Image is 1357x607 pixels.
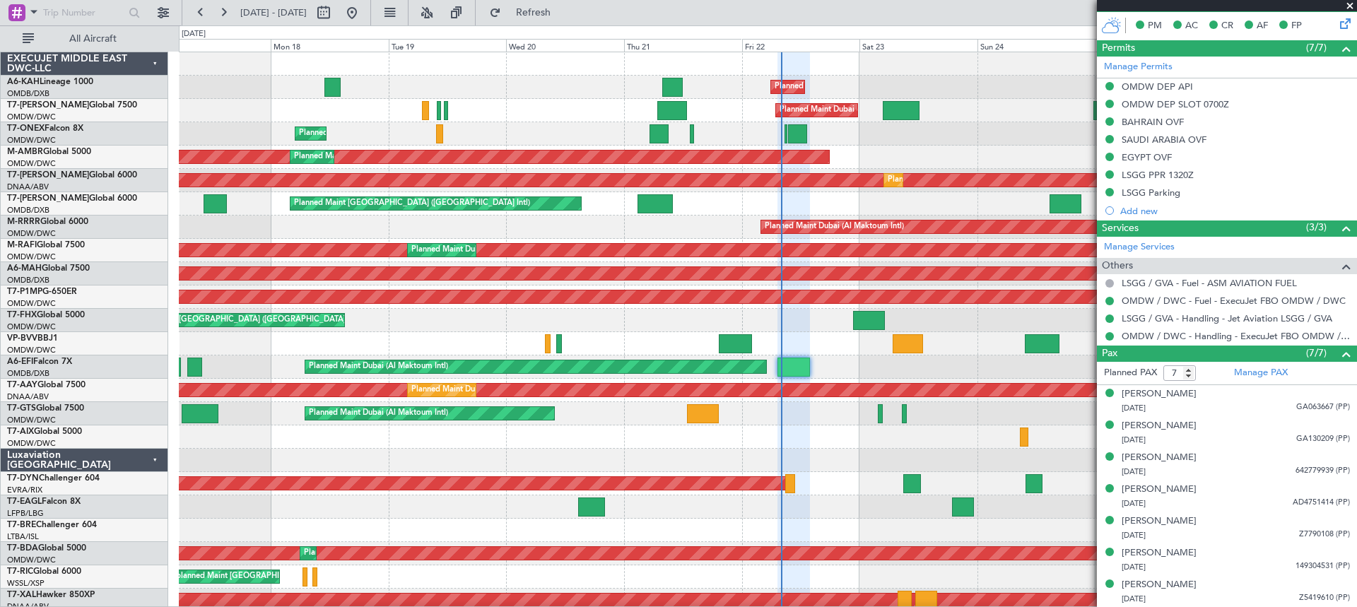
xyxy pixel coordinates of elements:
[7,438,56,449] a: OMDW/DWC
[7,288,42,296] span: T7-P1MP
[504,8,563,18] span: Refresh
[7,521,97,529] a: T7-BREChallenger 604
[859,39,977,52] div: Sat 23
[7,555,56,565] a: OMDW/DWC
[7,404,36,413] span: T7-GTS
[294,193,530,214] div: Planned Maint [GEOGRAPHIC_DATA] ([GEOGRAPHIC_DATA] Intl)
[483,1,568,24] button: Refresh
[1122,98,1229,110] div: OMDW DEP SLOT 0700Z
[240,6,307,19] span: [DATE] - [DATE]
[7,334,37,343] span: VP-BVV
[1104,60,1173,74] a: Manage Permits
[294,146,433,167] div: Planned Maint Dubai (Al Maktoum Intl)
[1306,40,1327,55] span: (7/7)
[411,379,551,401] div: Planned Maint Dubai (Al Maktoum Intl)
[411,240,551,261] div: Planned Maint Dubai (Al Maktoum Intl)
[1102,258,1133,274] span: Others
[7,578,45,589] a: WSSL/XSP
[7,531,39,542] a: LTBA/ISL
[7,497,42,506] span: T7-EAGL
[1104,240,1175,254] a: Manage Services
[7,404,84,413] a: T7-GTSGlobal 7500
[1122,498,1146,509] span: [DATE]
[16,28,153,50] button: All Aircraft
[7,124,45,133] span: T7-ONEX
[7,194,89,203] span: T7-[PERSON_NAME]
[7,428,34,436] span: T7-AIX
[977,39,1095,52] div: Sun 24
[7,381,86,389] a: T7-AAYGlobal 7500
[7,311,85,319] a: T7-FHXGlobal 5000
[7,228,56,239] a: OMDW/DWC
[299,123,416,144] div: Planned Maint Geneva (Cointrin)
[7,345,56,355] a: OMDW/DWC
[389,39,507,52] div: Tue 19
[7,288,77,296] a: T7-P1MPG-650ER
[1122,134,1206,146] div: SAUDI ARABIA OVF
[7,544,38,553] span: T7-BDA
[1122,562,1146,572] span: [DATE]
[1122,312,1332,324] a: LSGG / GVA - Handling - Jet Aviation LSGG / GVA
[7,78,93,86] a: A6-KAHLineage 1000
[7,101,137,110] a: T7-[PERSON_NAME]Global 7500
[1122,451,1197,465] div: [PERSON_NAME]
[7,591,36,599] span: T7-XAL
[1185,19,1198,33] span: AC
[7,381,37,389] span: T7-AAY
[1291,19,1302,33] span: FP
[7,182,49,192] a: DNAA/ABV
[1299,592,1350,604] span: Z5419610 (PP)
[7,264,90,273] a: A6-MAHGlobal 7500
[775,76,914,98] div: Planned Maint Dubai (Al Maktoum Intl)
[7,158,56,169] a: OMDW/DWC
[1306,220,1327,235] span: (3/3)
[7,218,88,226] a: M-RRRRGlobal 6000
[304,543,443,564] div: Planned Maint Dubai (Al Maktoum Intl)
[1234,366,1288,380] a: Manage PAX
[7,135,56,146] a: OMDW/DWC
[1122,578,1197,592] div: [PERSON_NAME]
[1122,546,1197,560] div: [PERSON_NAME]
[7,148,43,156] span: M-AMBR
[309,356,448,377] div: Planned Maint Dubai (Al Maktoum Intl)
[1122,387,1197,401] div: [PERSON_NAME]
[1102,346,1117,362] span: Pax
[1122,419,1197,433] div: [PERSON_NAME]
[7,275,49,285] a: OMDB/DXB
[153,39,271,52] div: Sun 17
[7,358,33,366] span: A6-EFI
[7,322,56,332] a: OMDW/DWC
[7,218,40,226] span: M-RRRR
[7,112,56,122] a: OMDW/DWC
[7,241,85,249] a: M-RAFIGlobal 7500
[7,241,37,249] span: M-RAFI
[7,428,82,436] a: T7-AIXGlobal 5000
[1257,19,1268,33] span: AF
[1122,277,1297,289] a: LSGG / GVA - Fuel - ASM AVIATION FUEL
[1102,40,1135,57] span: Permits
[1122,187,1180,199] div: LSGG Parking
[1122,435,1146,445] span: [DATE]
[1296,433,1350,445] span: GA130209 (PP)
[7,508,44,519] a: LFPB/LBG
[7,311,37,319] span: T7-FHX
[742,39,860,52] div: Fri 22
[7,171,89,179] span: T7-[PERSON_NAME]
[1122,330,1350,342] a: OMDW / DWC - Handling - ExecuJet FBO OMDW / DWC
[166,566,342,587] div: Unplanned Maint [GEOGRAPHIC_DATA] (Seletar)
[7,101,89,110] span: T7-[PERSON_NAME]
[1122,116,1184,128] div: BAHRAIN OVF
[1296,401,1350,413] span: GA063667 (PP)
[1122,403,1146,413] span: [DATE]
[765,216,904,237] div: Planned Maint Dubai (Al Maktoum Intl)
[7,124,83,133] a: T7-ONEXFalcon 8X
[1122,81,1193,93] div: OMDW DEP API
[1296,560,1350,572] span: 149304531 (PP)
[1095,39,1213,52] div: Mon 25
[1299,529,1350,541] span: Z7790108 (PP)
[1122,483,1197,497] div: [PERSON_NAME]
[7,521,36,529] span: T7-BRE
[309,403,448,424] div: Planned Maint Dubai (Al Maktoum Intl)
[7,474,100,483] a: T7-DYNChallenger 604
[7,78,40,86] span: A6-KAH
